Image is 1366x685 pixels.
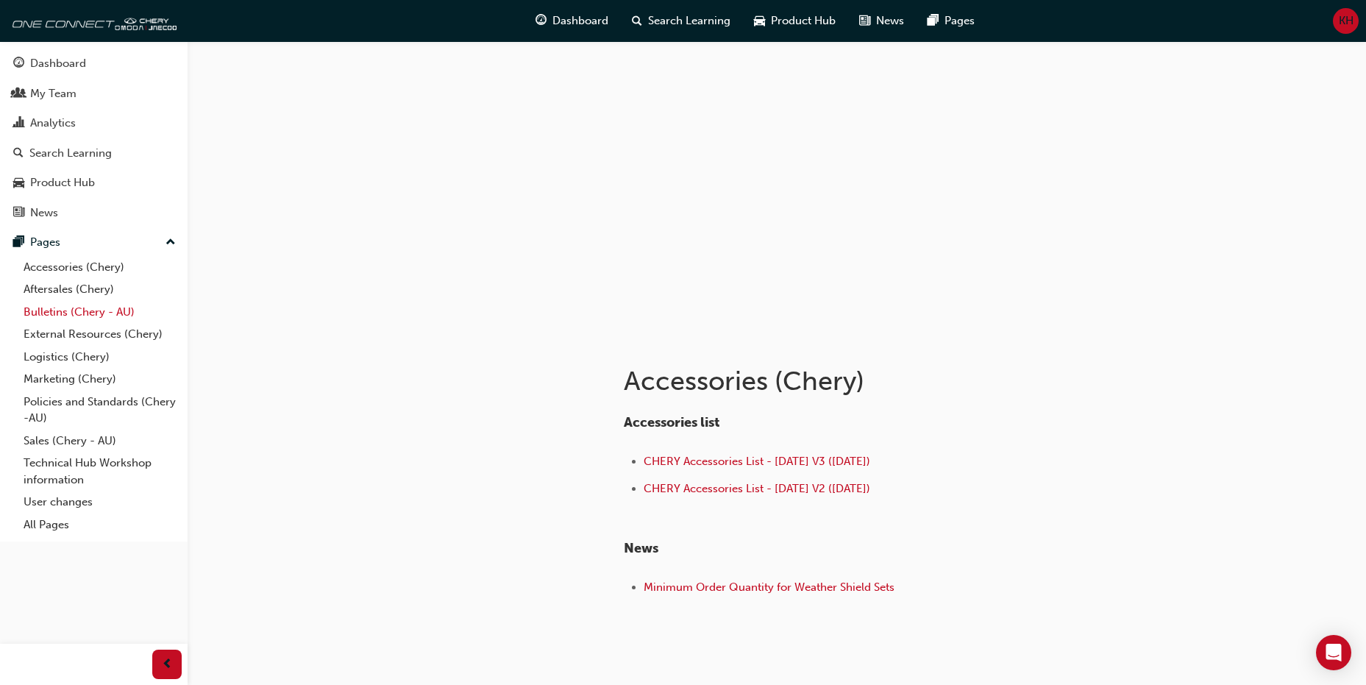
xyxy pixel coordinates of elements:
[18,323,182,346] a: External Resources (Chery)
[1339,13,1353,29] span: KH
[644,482,870,495] a: CHERY Accessories List - [DATE] V2 ([DATE])
[6,169,182,196] a: Product Hub
[18,368,182,391] a: Marketing (Chery)
[876,13,904,29] span: News
[162,656,173,674] span: prev-icon
[13,207,24,220] span: news-icon
[13,177,24,190] span: car-icon
[928,12,939,30] span: pages-icon
[13,57,24,71] span: guage-icon
[166,233,176,252] span: up-icon
[754,12,765,30] span: car-icon
[18,430,182,452] a: Sales (Chery - AU)
[859,12,870,30] span: news-icon
[30,174,95,191] div: Product Hub
[30,55,86,72] div: Dashboard
[1333,8,1359,34] button: KH
[18,256,182,279] a: Accessories (Chery)
[624,540,658,556] span: News
[6,110,182,137] a: Analytics
[13,88,24,101] span: people-icon
[6,50,182,77] a: Dashboard
[648,13,730,29] span: Search Learning
[13,147,24,160] span: search-icon
[29,145,112,162] div: Search Learning
[6,229,182,256] button: Pages
[6,80,182,107] a: My Team
[18,278,182,301] a: Aftersales (Chery)
[6,47,182,229] button: DashboardMy TeamAnalyticsSearch LearningProduct HubNews
[847,6,916,36] a: news-iconNews
[30,85,77,102] div: My Team
[18,452,182,491] a: Technical Hub Workshop information
[18,301,182,324] a: Bulletins (Chery - AU)
[6,199,182,227] a: News
[945,13,975,29] span: Pages
[30,205,58,221] div: News
[620,6,742,36] a: search-iconSearch Learning
[30,115,76,132] div: Analytics
[771,13,836,29] span: Product Hub
[18,391,182,430] a: Policies and Standards (Chery -AU)
[1316,635,1351,670] div: Open Intercom Messenger
[624,365,1106,397] h1: Accessories (Chery)
[7,6,177,35] img: oneconnect
[13,236,24,249] span: pages-icon
[536,12,547,30] span: guage-icon
[624,414,719,430] span: Accessories list
[18,346,182,369] a: Logistics (Chery)
[644,581,894,594] a: Minimum Order Quantity for Weather Shield Sets
[13,117,24,130] span: chart-icon
[6,140,182,167] a: Search Learning
[644,455,870,468] a: CHERY Accessories List - [DATE] V3 ([DATE])
[552,13,608,29] span: Dashboard
[18,514,182,536] a: All Pages
[524,6,620,36] a: guage-iconDashboard
[916,6,986,36] a: pages-iconPages
[742,6,847,36] a: car-iconProduct Hub
[30,234,60,251] div: Pages
[632,12,642,30] span: search-icon
[18,491,182,514] a: User changes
